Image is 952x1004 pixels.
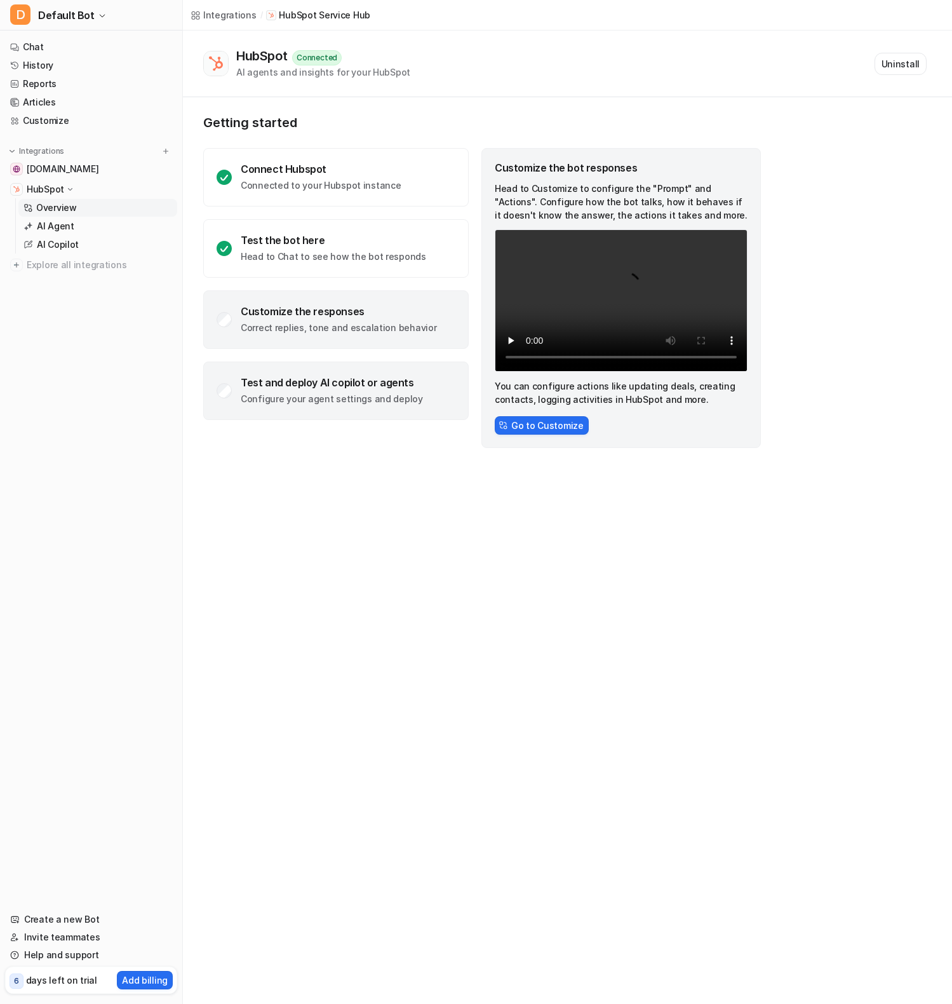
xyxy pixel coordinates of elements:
a: Explore all integrations [5,256,177,274]
div: Connect Hubspot [241,163,401,175]
div: Customize the bot responses [495,161,748,174]
p: Getting started [203,115,762,130]
span: [DOMAIN_NAME] [27,163,98,175]
p: You can configure actions like updating deals, creating contacts, logging activities in HubSpot a... [495,379,748,406]
a: AI Copilot [18,236,177,254]
div: Connected [292,50,342,65]
p: AI Copilot [37,238,79,251]
img: HubSpot Service Hub [207,55,225,72]
p: HubSpot [27,183,64,196]
div: Customize the responses [241,305,436,318]
span: Explore all integrations [27,255,172,275]
a: HubSpot Service Hub iconHubSpot Service Hub [266,9,370,22]
p: AI Agent [37,220,74,233]
div: Test and deploy AI copilot or agents [241,376,423,389]
p: Integrations [19,146,64,156]
div: Integrations [203,8,257,22]
a: Create a new Bot [5,911,177,928]
button: Go to Customize [495,416,589,435]
p: Head to Chat to see how the bot responds [241,250,426,263]
p: Configure your agent settings and deploy [241,393,423,405]
p: days left on trial [26,973,97,987]
button: Add billing [117,971,173,989]
button: Uninstall [875,53,927,75]
p: HubSpot Service Hub [279,9,370,22]
img: HubSpot Service Hub icon [268,12,274,18]
a: Integrations [191,8,257,22]
img: explore all integrations [10,259,23,271]
a: Articles [5,93,177,111]
p: 6 [14,975,19,987]
a: help.cloover.co[DOMAIN_NAME] [5,160,177,178]
div: AI agents and insights for your HubSpot [236,65,410,79]
a: AI Agent [18,217,177,235]
span: D [10,4,30,25]
img: menu_add.svg [161,147,170,156]
p: Add billing [122,973,168,987]
span: Default Bot [38,6,95,24]
p: Connected to your Hubspot instance [241,179,401,192]
span: / [260,10,263,21]
a: Customize [5,112,177,130]
a: Reports [5,75,177,93]
a: Overview [18,199,177,217]
p: Correct replies, tone and escalation behavior [241,322,436,334]
img: HubSpot [13,186,20,193]
a: History [5,57,177,74]
div: Test the bot here [241,234,426,247]
a: Help and support [5,946,177,964]
img: CustomizeIcon [499,421,507,430]
a: Chat [5,38,177,56]
p: Head to Customize to configure the "Prompt" and "Actions". Configure how the bot talks, how it be... [495,182,748,222]
div: HubSpot [236,48,292,64]
button: Integrations [5,145,68,158]
img: expand menu [8,147,17,156]
a: Invite teammates [5,928,177,946]
img: help.cloover.co [13,165,20,173]
p: Overview [36,201,77,214]
video: Your browser does not support the video tag. [495,229,748,372]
